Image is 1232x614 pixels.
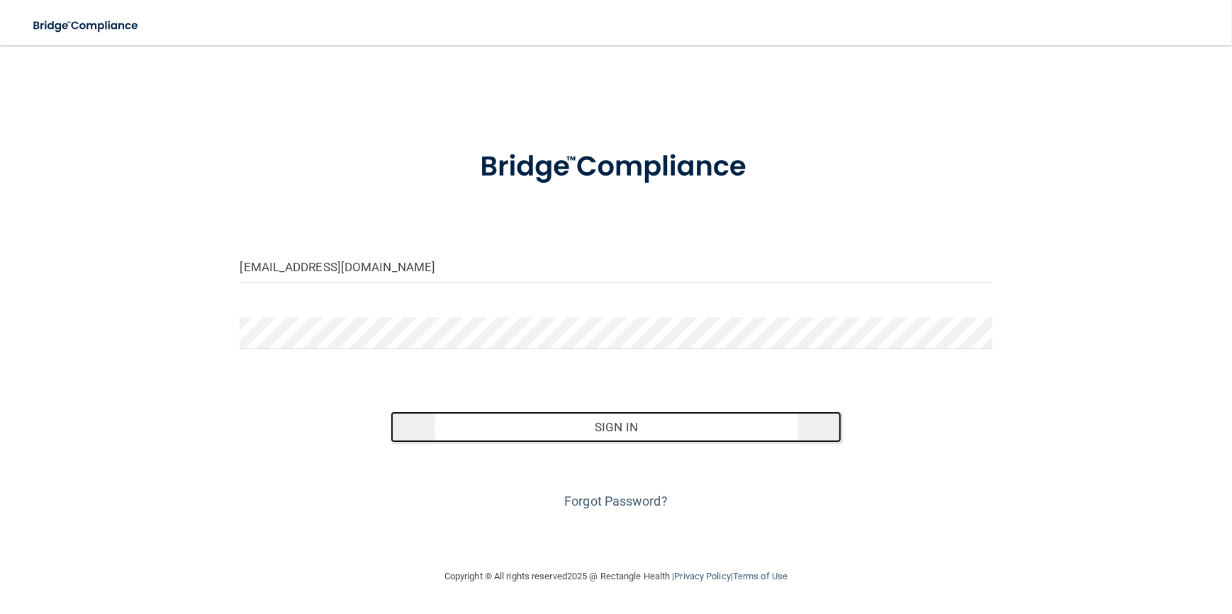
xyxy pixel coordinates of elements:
[391,411,842,443] button: Sign In
[674,571,730,581] a: Privacy Policy
[564,494,668,508] a: Forgot Password?
[451,130,781,204] img: bridge_compliance_login_screen.278c3ca4.svg
[357,554,875,599] div: Copyright © All rights reserved 2025 @ Rectangle Health | |
[240,251,992,283] input: Email
[21,11,152,40] img: bridge_compliance_login_screen.278c3ca4.svg
[733,571,788,581] a: Terms of Use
